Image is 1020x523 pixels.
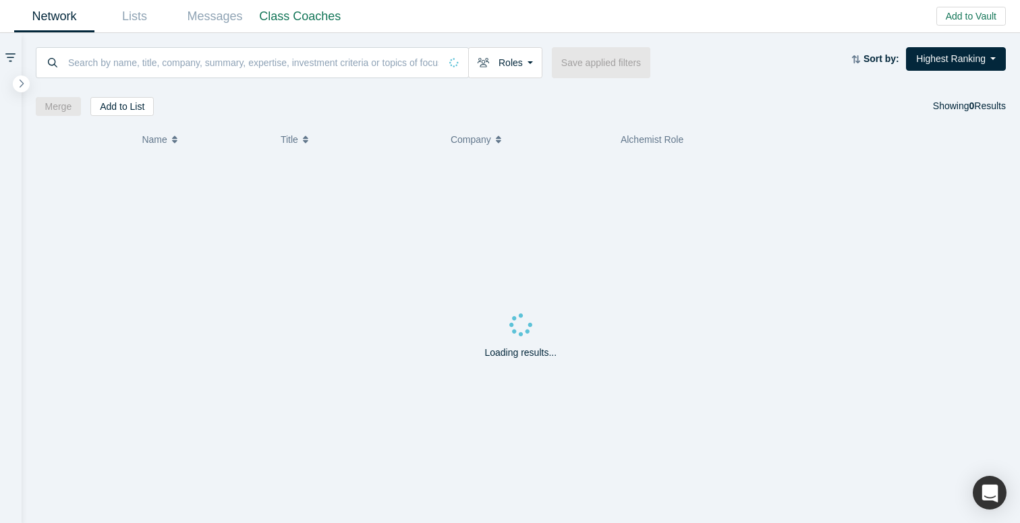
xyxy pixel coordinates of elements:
[255,1,345,32] a: Class Coaches
[94,1,175,32] a: Lists
[969,100,975,111] strong: 0
[90,97,154,116] button: Add to List
[36,97,82,116] button: Merge
[863,53,899,64] strong: Sort by:
[969,100,1006,111] span: Results
[67,47,440,78] input: Search by name, title, company, summary, expertise, investment criteria or topics of focus
[936,7,1006,26] button: Add to Vault
[175,1,255,32] a: Messages
[468,47,542,78] button: Roles
[451,125,606,154] button: Company
[142,125,167,154] span: Name
[933,97,1006,116] div: Showing
[14,1,94,32] a: Network
[281,125,436,154] button: Title
[484,346,557,360] p: Loading results...
[142,125,266,154] button: Name
[281,125,298,154] span: Title
[451,125,491,154] span: Company
[552,47,650,78] button: Save applied filters
[906,47,1006,71] button: Highest Ranking
[621,134,683,145] span: Alchemist Role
